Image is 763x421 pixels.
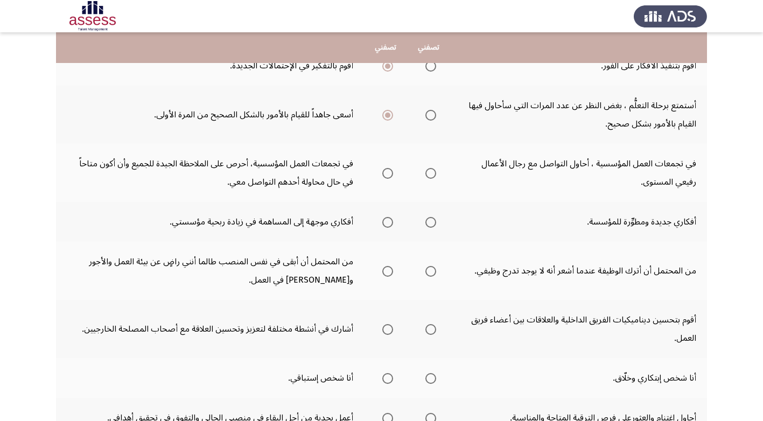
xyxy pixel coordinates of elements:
[56,86,364,144] td: أسعى جاهداً للقيام بالأمور بالشكل الصحيح من المرة الأولى.
[378,106,393,124] mat-radio-group: Select an option
[421,213,436,231] mat-radio-group: Select an option
[56,242,364,300] td: من المحتمل أن أبقى في نفس المنصب طالما أنني راضٍ عن بيئة العمل والأجور و[PERSON_NAME] في العمل.
[421,369,436,387] mat-radio-group: Select an option
[450,144,707,202] td: في تجمعات العمل المؤسسية ، أحاول التواصل مع رجال الأعمال رفيعي المستوى.
[421,164,436,182] mat-radio-group: Select an option
[56,144,364,202] td: في تجمعات العمل المؤسسية، أحرص على الملاحظة الجيدة للجميع وأن أكون متاحاً في حال محاولة أحدهم الت...
[421,320,436,338] mat-radio-group: Select an option
[378,164,393,182] mat-radio-group: Select an option
[450,202,707,242] td: أفكاري جديدة ومطوِّرة للمؤسسة.
[421,57,436,75] mat-radio-group: Select an option
[450,86,707,144] td: أستمتع برحلة التعلُّم ، بغض النظر عن عدد المرات التي سأحاول فيها القيام بالأمور بشكل صحيح.
[450,358,707,398] td: أنا شخص إبتكاري وخلّاق.
[56,358,364,398] td: أنا شخص إستباقي.
[407,32,450,63] th: تصفني
[56,46,364,86] td: أقوم بالتفكير في الإحتمالات الجديدة.
[378,369,393,387] mat-radio-group: Select an option
[634,1,707,31] img: Assess Talent Management logo
[378,57,393,75] mat-radio-group: Select an option
[421,262,436,280] mat-radio-group: Select an option
[450,300,707,358] td: أقوم بتحسين ديناميكيات الفريق الداخلية والعلاقات بين أعضاء فريق العمل.
[56,300,364,358] td: أشارك في أنشطة مختلفة لتعزيز وتحسين العلاقة مع أصحاب المصلحة الخارجيين.
[421,106,436,124] mat-radio-group: Select an option
[450,46,707,86] td: أقوم بتنفيذ الأفكار على الفور.
[378,262,393,280] mat-radio-group: Select an option
[364,32,407,63] th: تصفني
[56,202,364,242] td: أفكاري موجهة إلى المساهمة في زيادة ربحية مؤسستي.
[378,320,393,338] mat-radio-group: Select an option
[378,213,393,231] mat-radio-group: Select an option
[450,242,707,300] td: من المحتمل أن أترك الوظيفة عندما أشعر أنه لا يوجد تدرج وظيفي.
[56,1,129,31] img: Assessment logo of Potentiality Assessment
